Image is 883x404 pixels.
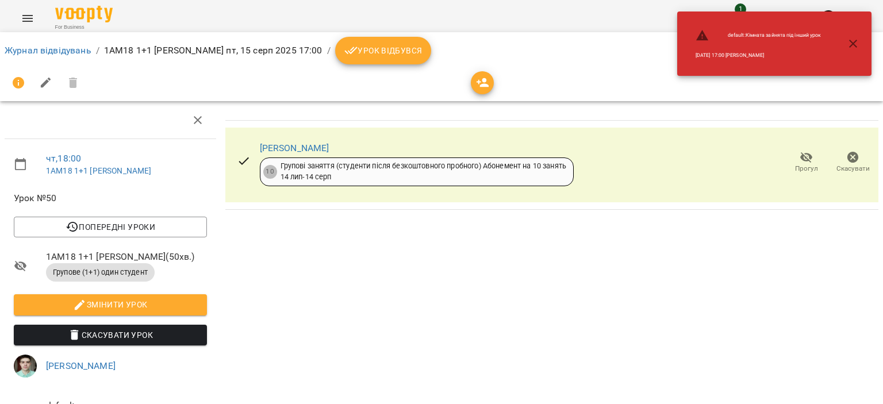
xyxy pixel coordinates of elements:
li: / [327,44,331,57]
li: [DATE] 17:00 [PERSON_NAME] [686,47,831,64]
button: Скасувати Урок [14,325,207,345]
img: 8482cb4e613eaef2b7d25a10e2b5d949.jpg [14,355,37,378]
span: Групове (1+1) один студент [46,267,155,278]
li: default : Кімната зайнята під інший урок [686,24,831,47]
button: Урок відбувся [335,37,432,64]
span: Змінити урок [23,298,198,311]
nav: breadcrumb [5,37,878,64]
a: Журнал відвідувань [5,45,91,56]
span: Скасувати [836,164,870,174]
button: Прогул [783,147,830,179]
li: / [96,44,99,57]
a: чт , 18:00 [46,153,81,164]
button: Змінити урок [14,294,207,315]
a: [PERSON_NAME] [46,360,116,371]
span: Урок №50 [14,191,207,205]
a: [PERSON_NAME] [260,143,329,153]
button: Попередні уроки [14,217,207,237]
p: 1АМ18 1+1 [PERSON_NAME] пт, 15 серп 2025 17:00 [104,44,323,57]
div: Групові заняття (студенти після безкоштовного пробного) Абонемент на 10 занять 14 лип - 14 серп [281,161,567,182]
a: 1АМ18 1+1 [PERSON_NAME] [46,166,151,175]
span: Урок відбувся [344,44,423,57]
img: Voopty Logo [55,6,113,22]
button: Menu [14,5,41,32]
button: Скасувати [830,147,876,179]
span: Скасувати Урок [23,328,198,342]
span: Попередні уроки [23,220,198,234]
span: For Business [55,24,113,31]
div: 10 [263,165,277,179]
span: 1АМ18 1+1 [PERSON_NAME] ( 50 хв. ) [46,250,207,264]
span: 1 [735,3,746,15]
span: Прогул [795,164,818,174]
